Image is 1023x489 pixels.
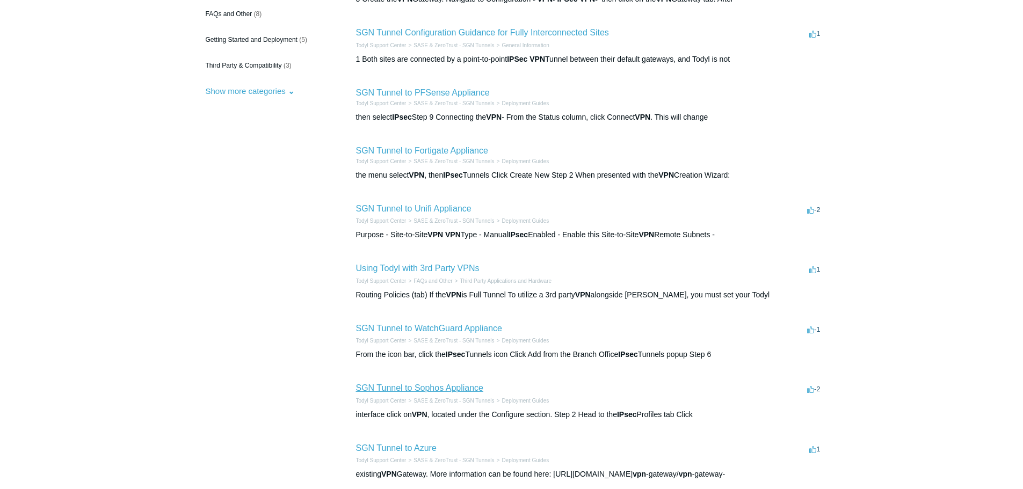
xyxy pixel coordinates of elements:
a: SGN Tunnel to Azure [356,443,437,452]
a: Deployment Guides [502,100,549,106]
div: 1 Both sites are connected by a point-to-point Tunnel between their default gateways, and Todyl i... [356,54,823,65]
em: VPN [575,290,591,299]
li: Deployment Guides [495,99,549,107]
a: SGN Tunnel to PFSense Appliance [356,88,490,97]
a: Deployment Guides [502,158,549,164]
em: IPsec [509,230,528,239]
button: Show more categories [200,81,300,101]
a: Third Party & Compatibility (3) [200,55,325,76]
li: Todyl Support Center [356,157,407,165]
em: VPN [381,470,397,478]
a: Todyl Support Center [356,338,407,344]
a: Deployment Guides [502,338,549,344]
span: -1 [807,325,821,333]
a: SGN Tunnel to Fortigate Appliance [356,146,488,155]
a: SGN Tunnel to Unifi Appliance [356,204,471,213]
a: SASE & ZeroTrust - SGN Tunnels [413,457,494,463]
em: VPN [409,171,424,179]
li: SASE & ZeroTrust - SGN Tunnels [406,397,494,405]
span: -2 [807,206,821,214]
li: General Information [495,41,549,49]
li: SASE & ZeroTrust - SGN Tunnels [406,217,494,225]
em: vpn [633,470,646,478]
a: SASE & ZeroTrust - SGN Tunnels [413,42,494,48]
a: Todyl Support Center [356,158,407,164]
a: Third Party Applications and Hardware [460,278,552,284]
span: Third Party & Compatibility [206,62,282,69]
span: (3) [284,62,292,69]
em: IPsec [446,350,466,359]
li: Todyl Support Center [356,337,407,345]
div: existing Gateway. More information can be found here: [URL][DOMAIN_NAME] -gateway/ -gateway- [356,469,823,480]
a: SASE & ZeroTrust - SGN Tunnels [413,218,494,224]
a: SGN Tunnel Configuration Guidance for Fully Interconnected Sites [356,28,609,37]
a: Todyl Support Center [356,457,407,463]
li: SASE & ZeroTrust - SGN Tunnels [406,41,494,49]
div: From the icon bar, click the Tunnels icon Click Add from the Branch Office Tunnels popup Step 6 [356,349,823,360]
em: VPN [639,230,654,239]
em: VPN [427,230,443,239]
li: Third Party Applications and Hardware [453,277,552,285]
li: Todyl Support Center [356,277,407,285]
li: SASE & ZeroTrust - SGN Tunnels [406,99,494,107]
li: Todyl Support Center [356,217,407,225]
a: Todyl Support Center [356,398,407,404]
em: IPsec [618,350,638,359]
em: IPsec [617,410,637,419]
li: SASE & ZeroTrust - SGN Tunnels [406,456,494,464]
span: (5) [299,36,307,43]
a: Todyl Support Center [356,42,407,48]
div: then select Step 9 Connecting the - From the Status column, click Connect . This will change [356,112,823,123]
em: IPSec VPN [507,55,545,63]
em: VPN [445,230,461,239]
div: Routing Policies (tab) If the is Full Tunnel To utilize a 3rd party alongside [PERSON_NAME], you ... [356,289,823,301]
li: Todyl Support Center [356,397,407,405]
em: IPsec [443,171,463,179]
li: Deployment Guides [495,337,549,345]
em: VPN [658,171,674,179]
li: Todyl Support Center [356,456,407,464]
a: FAQs and Other (8) [200,4,325,24]
a: SGN Tunnel to WatchGuard Appliance [356,324,502,333]
li: FAQs and Other [406,277,452,285]
li: Deployment Guides [495,456,549,464]
div: interface click on , located under the Configure section. Step 2 Head to the Profiles tab Click [356,409,823,420]
em: VPN [635,113,650,121]
em: vpn [679,470,692,478]
a: Getting Started and Deployment (5) [200,30,325,50]
li: SASE & ZeroTrust - SGN Tunnels [406,157,494,165]
span: (8) [254,10,262,18]
span: Getting Started and Deployment [206,36,298,43]
a: Deployment Guides [502,457,549,463]
span: -2 [807,385,821,393]
em: VPN [446,290,462,299]
div: the menu select , then Tunnels Click Create New Step 2 When presented with the Creation Wizard: [356,170,823,181]
a: Todyl Support Center [356,218,407,224]
a: General Information [502,42,549,48]
a: Todyl Support Center [356,100,407,106]
span: FAQs and Other [206,10,252,18]
a: SASE & ZeroTrust - SGN Tunnels [413,338,494,344]
em: VPN [486,113,502,121]
em: IPsec [392,113,412,121]
a: Using Todyl with 3rd Party VPNs [356,264,480,273]
li: SASE & ZeroTrust - SGN Tunnels [406,337,494,345]
li: Deployment Guides [495,217,549,225]
a: Todyl Support Center [356,278,407,284]
em: VPN [412,410,427,419]
a: SASE & ZeroTrust - SGN Tunnels [413,398,494,404]
li: Deployment Guides [495,157,549,165]
a: Deployment Guides [502,218,549,224]
span: 1 [809,445,820,453]
span: 1 [809,265,820,273]
li: Deployment Guides [495,397,549,405]
a: FAQs and Other [413,278,452,284]
li: Todyl Support Center [356,41,407,49]
a: Deployment Guides [502,398,549,404]
a: SASE & ZeroTrust - SGN Tunnels [413,158,494,164]
li: Todyl Support Center [356,99,407,107]
a: SGN Tunnel to Sophos Appliance [356,383,484,392]
span: 1 [809,30,820,38]
a: SASE & ZeroTrust - SGN Tunnels [413,100,494,106]
div: Purpose - Site-to-Site Type - Manual Enabled - Enable this Site-to-Site Remote Subnets - [356,229,823,240]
